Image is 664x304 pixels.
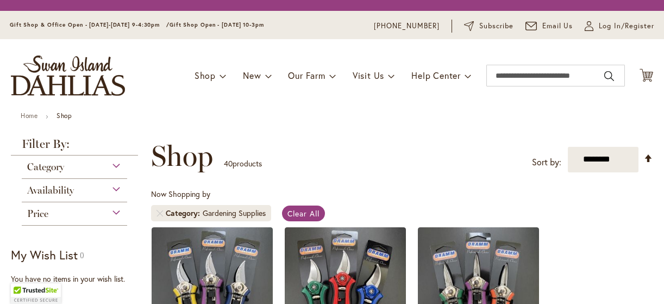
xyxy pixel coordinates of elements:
a: store logo [11,55,125,96]
span: Help Center [411,70,461,81]
div: You have no items in your wish list. [11,274,145,284]
strong: Shop [57,111,72,120]
button: Search [604,67,614,85]
span: Visit Us [353,70,384,81]
strong: My Wish List [11,247,78,263]
span: Shop [151,140,213,172]
span: Availability [27,184,74,196]
a: Remove Category Gardening Supplies [156,210,163,216]
span: Clear All [287,208,320,219]
span: Our Farm [288,70,325,81]
div: Gardening Supplies [203,208,266,219]
span: Gift Shop Open - [DATE] 10-3pm [170,21,264,28]
span: Category [166,208,203,219]
a: Home [21,111,37,120]
span: Category [27,161,64,173]
a: Log In/Register [585,21,654,32]
span: Now Shopping by [151,189,210,199]
label: Sort by: [532,152,561,172]
strong: Filter By: [11,138,138,156]
span: Subscribe [479,21,513,32]
span: Log In/Register [599,21,654,32]
div: TrustedSite Certified [11,283,61,304]
span: New [243,70,261,81]
span: Email Us [542,21,573,32]
p: products [224,155,262,172]
span: 40 [224,158,233,169]
span: Price [27,208,48,220]
a: [PHONE_NUMBER] [374,21,440,32]
a: Subscribe [464,21,513,32]
span: Gift Shop & Office Open - [DATE]-[DATE] 9-4:30pm / [10,21,170,28]
a: Email Us [525,21,573,32]
a: Clear All [282,206,325,221]
span: Shop [195,70,216,81]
